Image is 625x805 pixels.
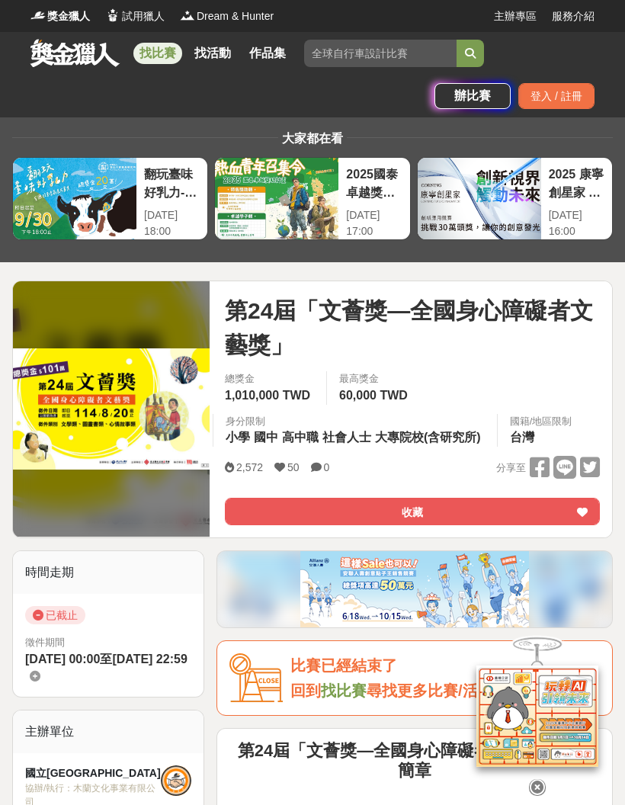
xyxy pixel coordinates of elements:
[518,83,595,109] div: 登入 / 註冊
[188,43,237,64] a: 找活動
[552,8,595,24] a: 服務介紹
[254,431,278,444] span: 國中
[549,165,604,200] div: 2025 康寧創星家 - 創新應用競賽
[25,637,65,648] span: 徵件期間
[278,132,347,145] span: 大家都在看
[324,461,330,473] span: 0
[290,653,600,678] div: 比賽已經結束了
[476,662,598,764] img: d2146d9a-e6f6-4337-9592-8cefde37ba6b.png
[47,8,90,24] span: 獎金獵人
[144,207,200,239] div: [DATE] 18:00
[133,43,182,64] a: 找比賽
[197,8,274,24] span: Dream & Hunter
[346,165,402,200] div: 2025國泰卓越獎助計畫
[144,165,200,200] div: 翻玩臺味好乳力-全國短影音創意大募集
[549,207,604,239] div: [DATE] 16:00
[226,414,485,429] div: 身分限制
[510,431,534,444] span: 台灣
[30,8,90,24] a: Logo獎金獵人
[346,207,402,239] div: [DATE] 17:00
[226,431,250,444] span: 小學
[25,765,161,781] div: 國立[GEOGRAPHIC_DATA]
[238,741,591,780] strong: 第24屆「文薈獎—全國身心障礙者文藝獎」徵件簡章
[30,8,46,23] img: Logo
[510,414,572,429] div: 國籍/地區限制
[180,8,274,24] a: LogoDream & Hunter
[229,653,283,703] img: Icon
[105,8,165,24] a: Logo試用獵人
[243,43,292,64] a: 作品集
[100,653,112,665] span: 至
[13,710,204,753] div: 主辦單位
[13,551,204,594] div: 時間走期
[287,461,300,473] span: 50
[214,157,410,240] a: 2025國泰卓越獎助計畫[DATE] 17:00
[122,8,165,24] span: 試用獵人
[112,653,187,665] span: [DATE] 22:59
[300,551,529,627] img: 386af5bf-fbe2-4d43-ae68-517df2b56ae5.png
[105,8,120,23] img: Logo
[180,8,195,23] img: Logo
[225,389,310,402] span: 1,010,000 TWD
[225,498,600,525] button: 收藏
[25,606,85,624] span: 已截止
[225,293,600,362] span: 第24屆「文薈獎—全國身心障礙者文藝獎」
[13,348,210,470] img: Cover Image
[494,8,537,24] a: 主辦專區
[282,431,319,444] span: 高中職
[12,157,208,240] a: 翻玩臺味好乳力-全國短影音創意大募集[DATE] 18:00
[367,682,524,699] span: 尋找更多比賽/活動吧！
[322,431,371,444] span: 社會人士
[375,431,481,444] span: 大專院校(含研究所)
[304,40,457,67] input: 全球自行車設計比賽
[339,371,412,386] span: 最高獎金
[236,461,263,473] span: 2,572
[339,389,408,402] span: 60,000 TWD
[434,83,511,109] a: 辦比賽
[417,157,613,240] a: 2025 康寧創星家 - 創新應用競賽[DATE] 16:00
[290,682,321,699] span: 回到
[321,682,367,699] a: 找比賽
[225,371,314,386] span: 總獎金
[25,653,100,665] span: [DATE] 00:00
[496,457,526,479] span: 分享至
